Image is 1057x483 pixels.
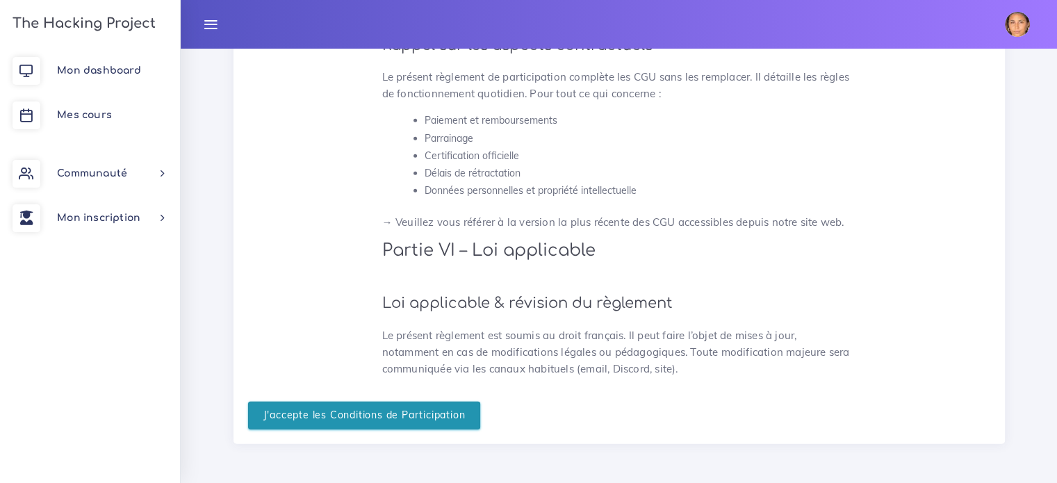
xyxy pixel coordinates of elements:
p: → Veuillez vous référer à la version la plus récente des CGU accessibles depuis notre site web. [382,214,856,231]
h2: Partie VI – Loi applicable [382,240,856,261]
li: Données personnelles et propriété intellectuelle [425,182,856,199]
li: Paiement et remboursements [425,112,856,129]
li: Parrainage [425,130,856,147]
li: Délais de rétractation [425,165,856,182]
li: Certification officielle [425,147,856,165]
h3: Loi applicable & révision du règlement [382,295,856,312]
img: wcmslyeojqaabdlyfemg.jpg [1005,12,1030,37]
span: Mon dashboard [57,65,141,76]
p: Le présent règlement de participation complète les CGU sans les remplacer. Il détaille les règles... [382,69,856,102]
input: J'accepte les Conditions de Participation [248,402,481,430]
h3: The Hacking Project [8,16,156,31]
span: Communauté [57,168,127,179]
span: Mes cours [57,110,112,120]
span: Mon inscription [57,213,140,223]
p: Le présent règlement est soumis au droit français. Il peut faire l’objet de mises à jour, notamme... [382,327,856,377]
